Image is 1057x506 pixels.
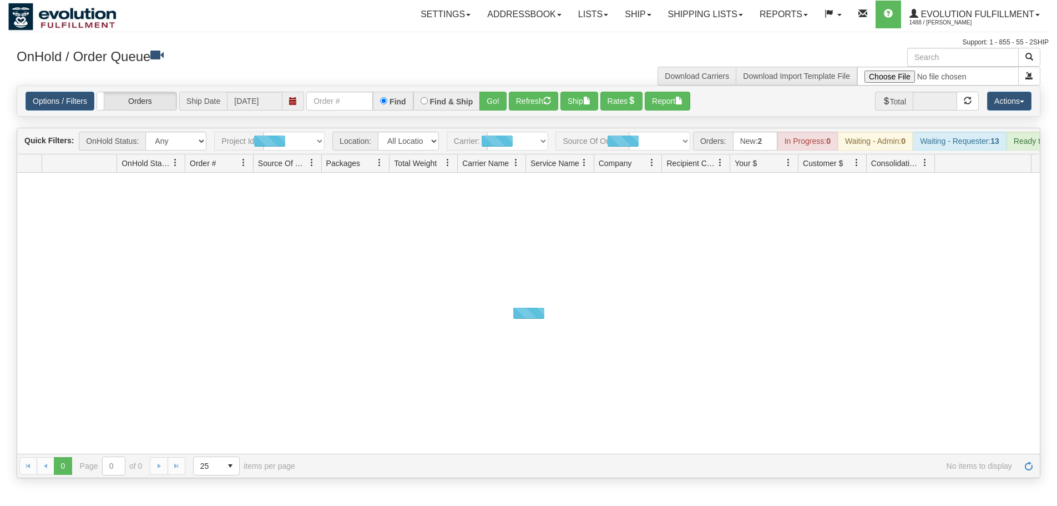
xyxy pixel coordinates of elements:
a: Carrier Name filter column settings [507,153,525,172]
button: Go! [479,92,507,111]
a: Shipping lists [660,1,751,28]
span: Evolution Fulfillment [918,9,1034,19]
a: Reports [751,1,816,28]
a: Ship [616,1,659,28]
span: 25 [200,460,215,472]
a: Order # filter column settings [234,153,253,172]
span: Total [875,92,913,111]
span: Order # [190,158,216,169]
input: Search [907,48,1019,67]
div: Support: 1 - 855 - 55 - 2SHIP [8,38,1049,47]
button: Rates [600,92,643,111]
span: Page sizes drop down [193,457,240,475]
span: Customer $ [803,158,843,169]
label: Orders [97,92,176,110]
label: Quick Filters: [24,135,74,146]
button: Search [1018,48,1040,67]
span: Orders: [693,132,733,151]
span: select [221,457,239,475]
h3: OnHold / Order Queue [17,48,520,64]
input: Order # [306,92,373,111]
a: Your $ filter column settings [779,153,798,172]
strong: 13 [990,137,999,146]
span: items per page [193,457,295,475]
a: Options / Filters [26,92,94,111]
span: Your $ [735,158,757,169]
iframe: chat widget [1031,196,1056,309]
strong: 2 [758,137,762,146]
span: Packages [326,158,360,169]
span: Total Weight [394,158,437,169]
a: Company filter column settings [643,153,661,172]
a: Customer $ filter column settings [847,153,866,172]
div: New: [733,132,777,151]
a: Download Import Template File [743,72,850,81]
button: Report [645,92,690,111]
span: OnHold Status: [79,132,145,151]
a: OnHold Status filter column settings [166,153,185,172]
a: Total Weight filter column settings [438,153,457,172]
button: Ship [560,92,598,111]
div: In Progress: [777,132,838,151]
button: Refresh [509,92,558,111]
span: 1488 / [PERSON_NAME] [909,17,993,28]
div: grid toolbar [17,128,1040,154]
strong: 0 [826,137,831,146]
span: Company [599,158,632,169]
a: Settings [412,1,479,28]
a: Evolution Fulfillment 1488 / [PERSON_NAME] [901,1,1048,28]
a: Packages filter column settings [370,153,389,172]
img: logo1488.jpg [8,3,117,31]
span: Page 0 [54,457,72,475]
a: Lists [570,1,616,28]
a: Consolidation Unit filter column settings [916,153,934,172]
label: Find & Ship [430,98,473,106]
span: Source Of Order [258,158,307,169]
span: No items to display [311,462,1012,470]
input: Import [857,67,1019,86]
strong: 0 [901,137,906,146]
a: Recipient Country filter column settings [711,153,730,172]
span: Recipient Country [666,158,716,169]
div: Waiting - Requester: [913,132,1007,151]
a: Source Of Order filter column settings [302,153,321,172]
span: OnHold Status [122,158,171,169]
a: Download Carriers [665,72,729,81]
span: Page of 0 [80,457,143,475]
label: Find [390,98,406,106]
a: Addressbook [479,1,570,28]
span: Service Name [530,158,579,169]
a: Refresh [1020,457,1038,475]
a: Service Name filter column settings [575,153,594,172]
span: Location: [332,132,378,151]
button: Actions [987,92,1031,111]
span: Carrier Name [462,158,509,169]
div: Waiting - Admin: [838,132,913,151]
span: Ship Date [179,92,227,111]
span: Consolidation Unit [871,158,921,169]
